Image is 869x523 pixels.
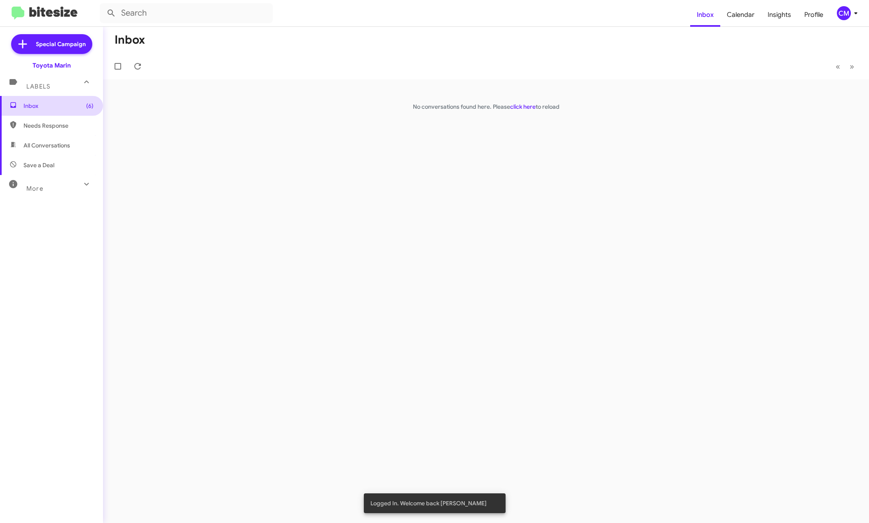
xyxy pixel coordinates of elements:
[690,3,720,27] a: Inbox
[510,103,536,110] a: click here
[23,121,94,130] span: Needs Response
[831,58,859,75] nav: Page navigation example
[26,83,50,90] span: Labels
[33,61,71,70] div: Toyota Marin
[26,185,43,192] span: More
[23,161,54,169] span: Save a Deal
[115,33,145,47] h1: Inbox
[103,103,869,111] p: No conversations found here. Please to reload
[830,6,860,20] button: CM
[761,3,798,27] a: Insights
[86,102,94,110] span: (6)
[23,141,70,149] span: All Conversations
[36,40,86,48] span: Special Campaign
[845,58,859,75] button: Next
[23,102,94,110] span: Inbox
[850,61,854,72] span: »
[837,6,851,20] div: CM
[720,3,761,27] a: Calendar
[798,3,830,27] a: Profile
[831,58,845,75] button: Previous
[370,499,487,507] span: Logged In. Welcome back [PERSON_NAME]
[100,3,273,23] input: Search
[836,61,840,72] span: «
[11,34,92,54] a: Special Campaign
